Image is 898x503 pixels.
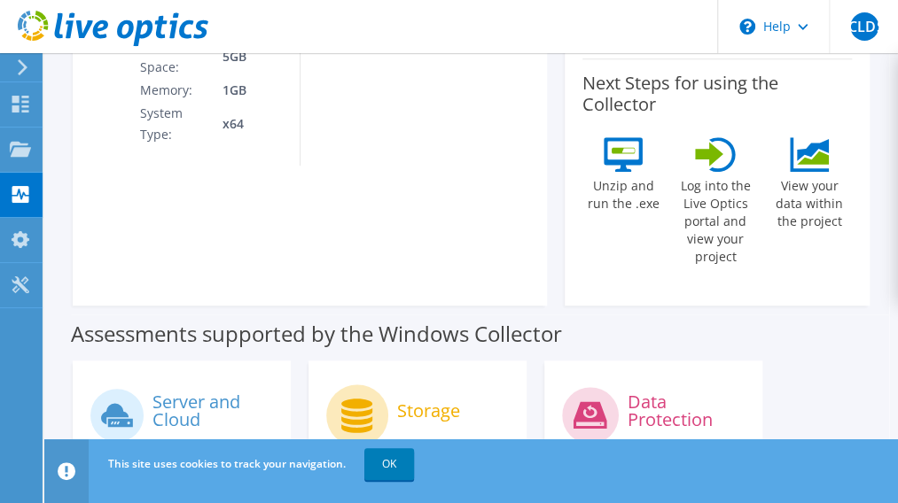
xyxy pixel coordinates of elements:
svg: \n [739,19,755,35]
label: Storage [397,402,460,420]
td: 1GB [209,79,286,102]
label: View your data within the project [767,172,852,230]
label: Unzip and run the .exe [582,172,664,213]
label: Assessments supported by the Windows Collector [71,325,562,343]
label: Log into the Live Optics portal and view your project [673,172,758,266]
span: This site uses cookies to track your navigation. [108,456,346,471]
td: 5GB [209,35,286,79]
td: x64 [209,102,286,146]
label: Server and Cloud [152,393,273,429]
td: Memory: [139,79,209,102]
label: Next Steps for using the Collector [582,73,852,115]
td: System Type: [139,102,209,146]
span: JCLDS [850,12,878,41]
label: Data Protection [628,393,745,429]
a: OK [364,448,414,480]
